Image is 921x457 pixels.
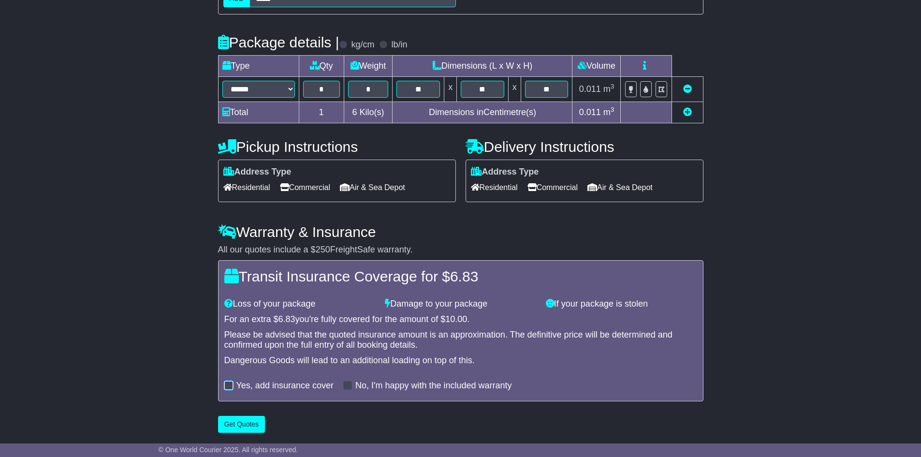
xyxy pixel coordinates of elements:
label: Yes, add insurance cover [236,381,334,391]
span: m [603,107,614,117]
span: m [603,84,614,94]
label: No, I'm happy with the included warranty [355,381,512,391]
span: 0.011 [579,107,601,117]
td: Total [218,102,299,123]
h4: Warranty & Insurance [218,224,703,240]
sup: 3 [611,106,614,113]
span: Commercial [527,180,578,195]
span: © One World Courier 2025. All rights reserved. [159,446,298,454]
span: 6.83 [278,314,295,324]
label: lb/in [391,40,407,50]
td: 1 [299,102,344,123]
span: Air & Sea Depot [340,180,405,195]
div: For an extra $ you're fully covered for the amount of $ . [224,314,697,325]
div: All our quotes include a $ FreightSafe warranty. [218,245,703,255]
td: Weight [344,56,393,77]
label: kg/cm [351,40,374,50]
sup: 3 [611,83,614,90]
button: Get Quotes [218,416,265,433]
td: x [444,77,457,102]
h4: Pickup Instructions [218,139,456,155]
td: Type [218,56,299,77]
h4: Transit Insurance Coverage for $ [224,268,697,284]
a: Add new item [683,107,692,117]
span: 10.00 [445,314,467,324]
td: Kilo(s) [344,102,393,123]
h4: Package details | [218,34,339,50]
span: Residential [223,180,270,195]
td: Volume [572,56,621,77]
td: Dimensions in Centimetre(s) [393,102,572,123]
td: Qty [299,56,344,77]
td: Dimensions (L x W x H) [393,56,572,77]
div: Dangerous Goods will lead to an additional loading on top of this. [224,355,697,366]
div: Damage to your package [380,299,541,310]
div: Please be advised that the quoted insurance amount is an approximation. The definitive price will... [224,330,697,351]
label: Address Type [223,167,292,177]
span: 6 [352,107,357,117]
span: 0.011 [579,84,601,94]
label: Address Type [471,167,539,177]
span: Residential [471,180,518,195]
span: Commercial [280,180,330,195]
td: x [508,77,521,102]
div: If your package is stolen [541,299,702,310]
a: Remove this item [683,84,692,94]
span: Air & Sea Depot [587,180,653,195]
span: 250 [316,245,330,254]
span: 6.83 [450,268,478,284]
div: Loss of your package [219,299,380,310]
h4: Delivery Instructions [466,139,703,155]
